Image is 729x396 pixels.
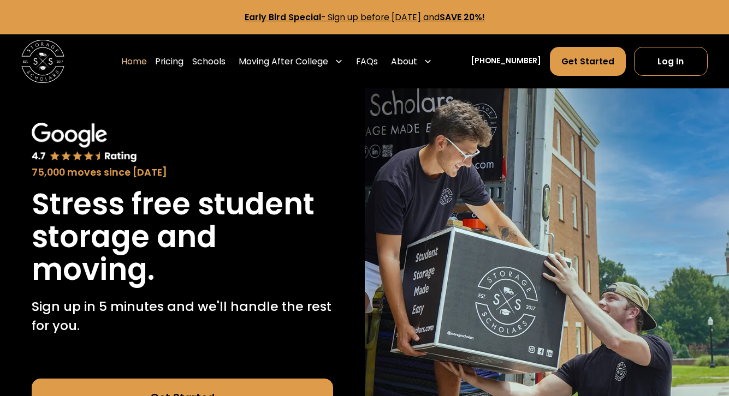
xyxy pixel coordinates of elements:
div: About [391,55,417,68]
h1: Stress free student storage and moving. [32,188,333,286]
div: Moving After College [234,46,347,76]
strong: Early Bird Special [245,11,321,23]
a: [PHONE_NUMBER] [471,56,541,67]
a: Schools [192,46,226,76]
a: Log In [634,47,707,76]
div: Moving After College [239,55,328,68]
strong: SAVE 20%! [440,11,485,23]
a: Get Started [550,47,625,76]
div: About [387,46,436,76]
img: Google 4.7 star rating [32,123,137,163]
a: Early Bird Special- Sign up before [DATE] andSAVE 20%! [245,11,485,23]
p: Sign up in 5 minutes and we'll handle the rest for you. [32,297,333,335]
div: 75,000 moves since [DATE] [32,165,333,180]
a: Pricing [155,46,183,76]
img: Storage Scholars main logo [21,40,64,83]
a: FAQs [356,46,378,76]
a: Home [121,46,147,76]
